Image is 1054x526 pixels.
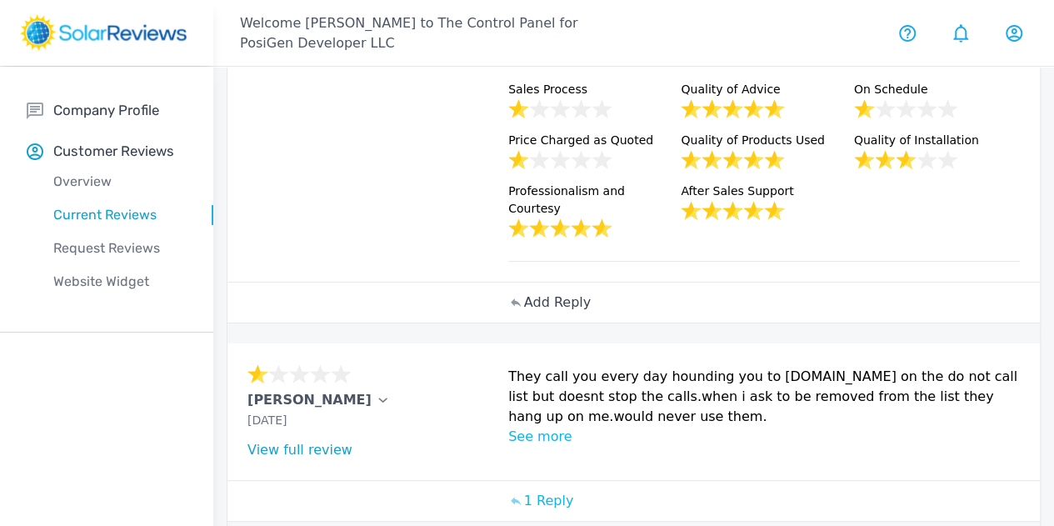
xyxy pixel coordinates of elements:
a: Request Reviews [27,232,213,265]
p: [PERSON_NAME] [247,390,372,410]
p: 1 Reply [524,491,574,511]
p: See more [508,427,1020,447]
a: View full review [247,442,352,458]
p: Sales Process [508,81,674,98]
p: Professionalism and Courtesy [508,183,674,218]
span: [DATE] [247,413,287,427]
p: After Sales Support [681,183,847,200]
a: Current Reviews [27,198,213,232]
p: They call you every day hounding you to [DOMAIN_NAME] on the do not call list but doesnt stop the... [508,367,1020,427]
p: Quality of Products Used [681,132,847,149]
p: Add Reply [524,293,591,313]
p: Quality of Installation [854,132,1020,149]
p: On Schedule [854,81,1020,98]
p: Current Reviews [27,205,213,225]
p: Customer Reviews [53,141,174,162]
p: Price Charged as Quoted [508,132,674,149]
p: Welcome [PERSON_NAME] to The Control Panel for PosiGen Developer LLC [240,13,634,53]
p: Overview [27,172,213,192]
p: Company Profile [53,100,159,121]
a: Website Widget [27,265,213,298]
p: Website Widget [27,272,213,292]
p: Request Reviews [27,238,213,258]
a: Overview [27,165,213,198]
p: Quality of Advice [681,81,847,98]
